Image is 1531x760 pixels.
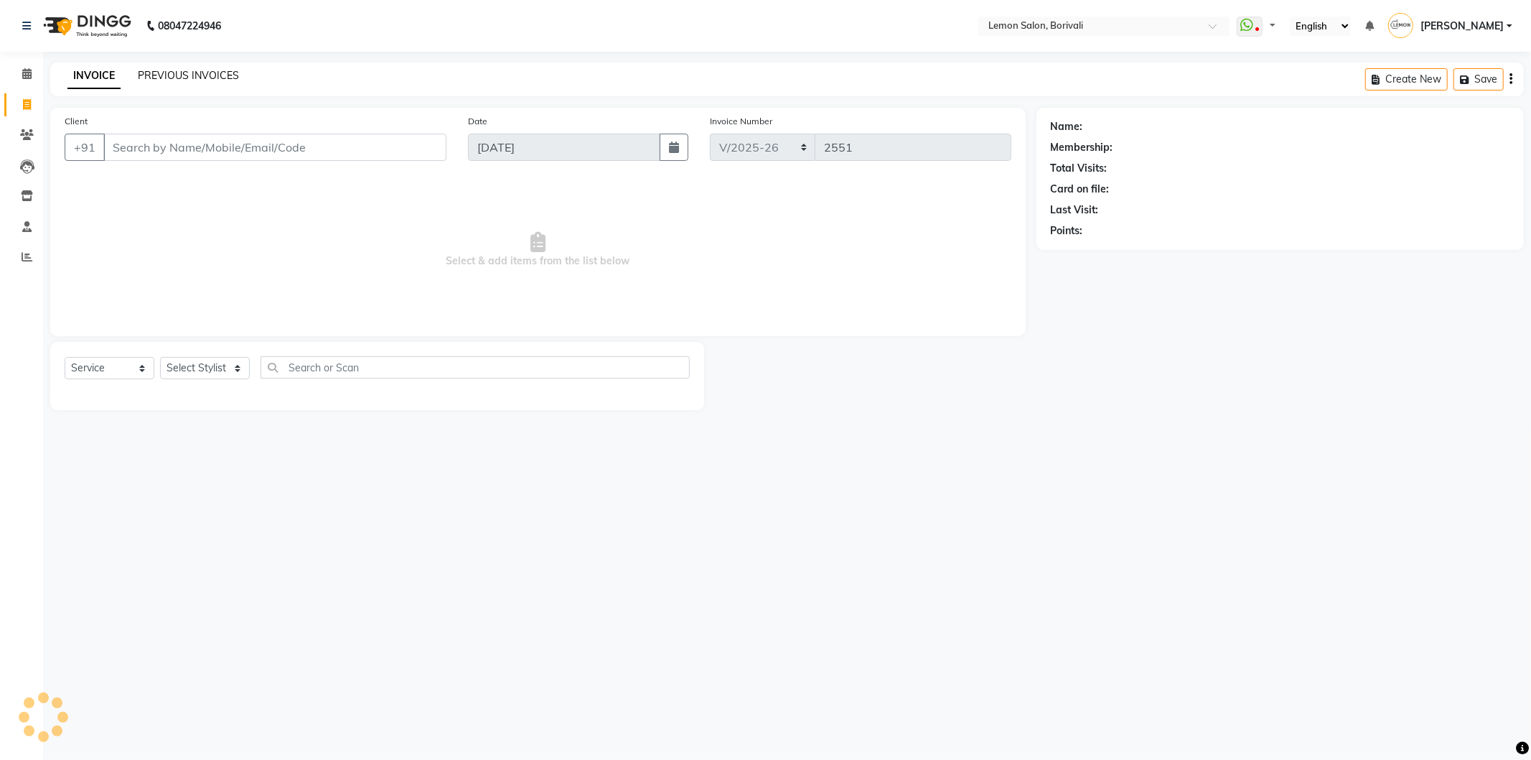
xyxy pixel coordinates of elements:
[1453,68,1504,91] button: Save
[1051,140,1113,155] div: Membership:
[1388,13,1413,38] img: Jyoti Vyas
[1420,19,1504,34] span: [PERSON_NAME]
[710,115,772,128] label: Invoice Number
[1051,203,1099,218] div: Last Visit:
[103,134,446,161] input: Search by Name/Mobile/Email/Code
[67,63,121,89] a: INVOICE
[1051,182,1110,197] div: Card on file:
[468,115,487,128] label: Date
[37,6,135,46] img: logo
[138,69,239,82] a: PREVIOUS INVOICES
[1051,119,1083,134] div: Name:
[65,178,1011,322] span: Select & add items from the list below
[1051,161,1108,176] div: Total Visits:
[1051,223,1083,238] div: Points:
[65,134,105,161] button: +91
[158,6,221,46] b: 08047224946
[65,115,88,128] label: Client
[1365,68,1448,91] button: Create New
[261,356,690,379] input: Search or Scan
